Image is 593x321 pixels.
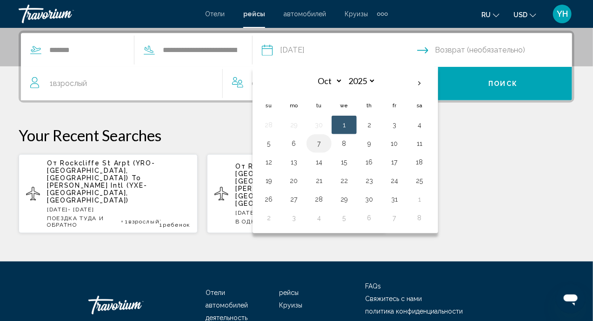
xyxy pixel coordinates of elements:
[47,206,190,213] p: [DATE] - [DATE]
[47,182,147,204] span: [PERSON_NAME] Intl (YXE-[GEOGRAPHIC_DATA], [GEOGRAPHIC_DATA])
[287,211,301,224] button: Day 3
[550,4,574,24] button: User Menu
[261,193,276,206] button: Day 26
[19,126,574,144] p: Your Recent Searches
[312,174,326,187] button: Day 21
[287,118,301,131] button: Day 29
[362,156,377,169] button: Day 16
[412,156,427,169] button: Day 18
[205,10,225,18] a: Отели
[261,118,276,131] button: Day 28
[407,73,432,94] button: Next month
[362,137,377,150] button: Day 9
[21,67,434,100] button: Travelers: 1 adult, 0 children
[365,295,422,302] a: Свяжитесь с нами
[513,8,536,21] button: Change currency
[235,163,246,170] span: От
[312,211,326,224] button: Day 4
[312,156,326,169] button: Day 14
[312,193,326,206] button: Day 28
[206,289,226,296] a: Отели
[19,154,198,234] button: От Rockcliffe St Arpt (YRO-[GEOGRAPHIC_DATA], [GEOGRAPHIC_DATA]) To [PERSON_NAME] Intl (YXE-[GEOG...
[362,211,377,224] button: Day 6
[337,174,352,187] button: Day 22
[412,118,427,131] button: Day 4
[557,9,568,19] span: YH
[513,11,527,19] span: USD
[47,159,57,167] span: От
[387,118,402,131] button: Day 3
[235,185,335,207] span: [PERSON_NAME] Intl (YXE-[GEOGRAPHIC_DATA], [GEOGRAPHIC_DATA])
[261,174,276,187] button: Day 19
[362,174,377,187] button: Day 23
[252,77,273,90] span: 0
[345,10,368,18] a: Круизы
[337,211,352,224] button: Day 5
[235,163,343,185] span: Rockcliffe St Arpt (YRO-[GEOGRAPHIC_DATA], [GEOGRAPHIC_DATA])
[125,218,160,225] span: 1
[312,137,326,150] button: Day 7
[312,118,326,131] button: Day 30
[387,193,402,206] button: Day 31
[47,215,119,228] span: ПОЕЗДКА ТУДА И ОБРАТНО
[132,174,141,182] span: To
[481,11,491,19] span: ru
[412,211,427,224] button: Day 8
[412,174,427,187] button: Day 25
[287,193,301,206] button: Day 27
[313,73,343,89] select: Select month
[417,33,573,67] button: Return date
[261,137,276,150] button: Day 5
[50,77,87,90] span: 1
[337,118,352,131] button: Day 1
[261,211,276,224] button: Day 2
[556,284,586,314] iframe: Button to launch messaging window
[235,218,293,225] span: В ОДНУ СТОРОНУ
[337,156,352,169] button: Day 15
[365,308,463,315] a: политика конфиденциальности
[47,159,155,182] span: Rockcliffe St Arpt (YRO-[GEOGRAPHIC_DATA], [GEOGRAPHIC_DATA])
[481,8,500,21] button: Change language
[262,33,417,67] button: Depart date: Oct 1, 2025
[207,154,386,234] button: От Rockcliffe St Arpt (YRO-[GEOGRAPHIC_DATA], [GEOGRAPHIC_DATA]) To [PERSON_NAME] Intl (YXE-[GEOG...
[160,215,190,228] span: , 1
[19,5,196,23] a: Travorium
[21,33,572,100] div: Search widget
[88,291,181,319] a: Travorium
[287,137,301,150] button: Day 6
[235,210,379,216] p: [DATE]
[261,156,276,169] button: Day 12
[243,10,265,18] a: рейсы
[206,301,248,309] a: автомобилей
[53,79,87,88] span: Взрослый
[489,80,518,88] span: Поиск
[337,193,352,206] button: Day 29
[387,156,402,169] button: Day 17
[412,137,427,150] button: Day 11
[163,222,190,228] span: Ребенок
[284,10,326,18] a: автомобилей
[287,174,301,187] button: Day 20
[279,289,299,296] a: рейсы
[434,67,572,100] button: Поиск
[387,174,402,187] button: Day 24
[387,211,402,224] button: Day 7
[362,118,377,131] button: Day 2
[362,193,377,206] button: Day 30
[412,193,427,206] button: Day 1
[346,73,376,89] select: Select year
[365,282,381,290] a: FAQs
[279,301,302,309] a: Круизы
[287,156,301,169] button: Day 13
